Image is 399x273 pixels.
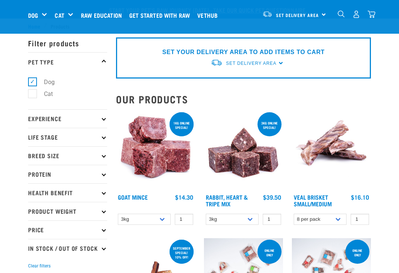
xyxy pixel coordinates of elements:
[28,128,107,146] p: Life Stage
[28,52,107,71] p: Pet Type
[28,239,107,257] p: In Stock / Out Of Stock
[204,111,283,190] img: 1175 Rabbit Heart Tripe Mix 01
[276,14,319,16] span: Set Delivery Area
[368,10,375,18] img: home-icon@2x.png
[351,194,369,200] div: $16.10
[211,59,222,67] img: van-moving.png
[116,93,371,105] h2: Our Products
[127,0,195,30] a: Get started with Raw
[79,0,127,30] a: Raw Education
[352,10,360,18] img: user.png
[118,195,148,199] a: Goat Mince
[258,117,282,133] div: 3kg online special!
[170,117,194,133] div: 1kg online special!
[162,48,324,57] p: SET YOUR DELIVERY AREA TO ADD ITEMS TO CART
[195,0,223,30] a: Vethub
[263,194,281,200] div: $39.50
[32,77,58,87] label: Dog
[338,10,345,17] img: home-icon-1@2x.png
[175,194,193,200] div: $14.30
[28,263,51,269] button: Clear filters
[28,183,107,202] p: Health Benefit
[55,11,64,20] a: Cat
[170,243,194,263] div: September special! 10% off!
[28,109,107,128] p: Experience
[116,111,195,190] img: 1077 Wild Goat Mince 01
[345,245,369,260] div: Online Only
[294,195,332,205] a: Veal Brisket Small/Medium
[258,245,282,260] div: Online Only
[175,214,193,225] input: 1
[262,11,272,17] img: van-moving.png
[351,214,369,225] input: 1
[28,146,107,165] p: Breed Size
[263,214,281,225] input: 1
[292,111,371,190] img: 1207 Veal Brisket 4pp 01
[226,61,276,66] span: Set Delivery Area
[28,165,107,183] p: Protein
[206,195,248,205] a: Rabbit, Heart & Tripe Mix
[32,89,56,99] label: Cat
[28,202,107,220] p: Product Weight
[28,34,107,52] p: Filter products
[28,220,107,239] p: Price
[28,11,38,20] a: Dog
